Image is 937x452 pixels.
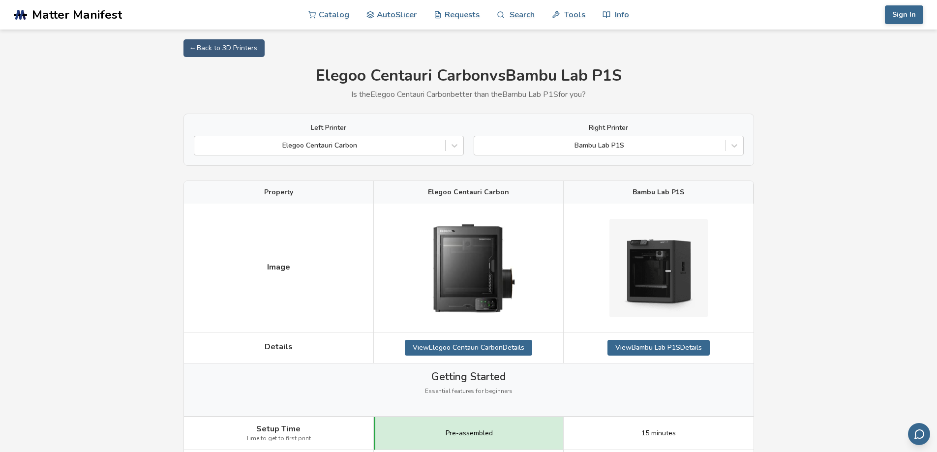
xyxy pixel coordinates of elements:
p: Is the Elegoo Centauri Carbon better than the Bambu Lab P1S for you? [183,90,754,99]
span: Essential features for beginners [425,388,513,395]
span: Property [264,188,293,196]
span: Getting Started [431,371,506,383]
a: ← Back to 3D Printers [183,39,265,57]
label: Left Printer [194,124,464,132]
span: Bambu Lab P1S [633,188,684,196]
input: Bambu Lab P1S [479,142,481,150]
img: Bambu Lab P1S [609,219,708,317]
span: Setup Time [256,424,301,433]
input: Elegoo Centauri Carbon [199,142,201,150]
h1: Elegoo Centauri Carbon vs Bambu Lab P1S [183,67,754,85]
span: 15 minutes [641,429,676,437]
span: Time to get to first print [246,435,311,442]
button: Send feedback via email [908,423,930,445]
span: Details [265,342,293,351]
span: Pre-assembled [446,429,493,437]
span: Matter Manifest [32,8,122,22]
button: Sign In [885,5,923,24]
label: Right Printer [474,124,744,132]
a: ViewBambu Lab P1SDetails [607,340,710,356]
span: Image [267,263,290,271]
img: Elegoo Centauri Carbon [419,211,517,324]
span: Elegoo Centauri Carbon [428,188,509,196]
a: ViewElegoo Centauri CarbonDetails [405,340,532,356]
